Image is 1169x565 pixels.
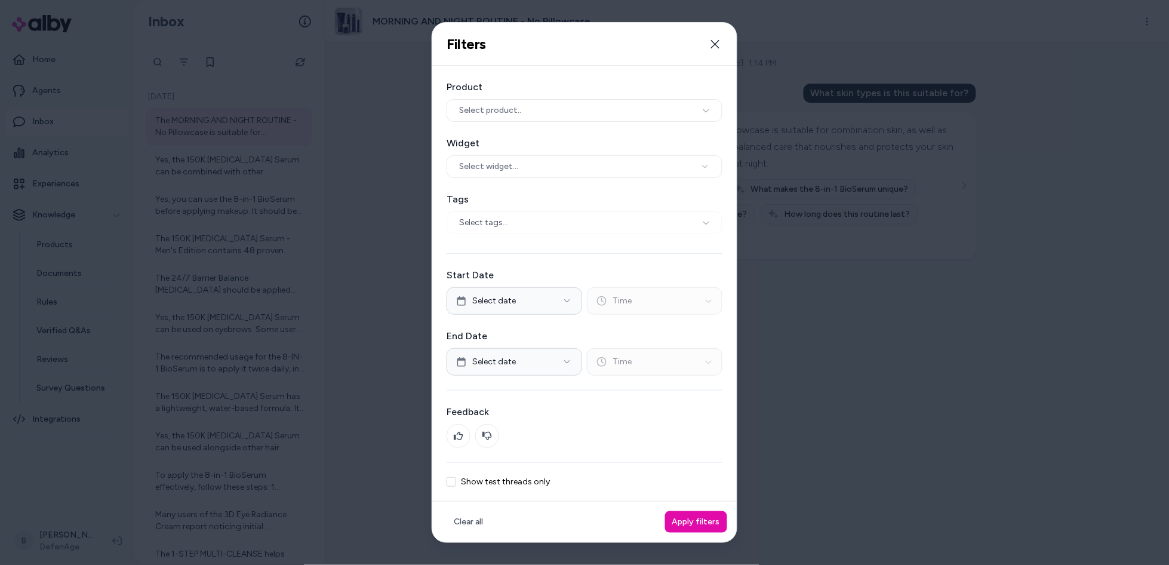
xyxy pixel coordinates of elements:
button: Select date [447,348,582,376]
div: Select tags... [447,211,722,234]
label: End Date [447,329,722,343]
h2: Filters [447,35,486,53]
label: Feedback [447,405,722,419]
label: Start Date [447,268,722,282]
button: Select date [447,287,582,315]
span: Select product.. [459,105,521,116]
button: Apply filters [665,511,727,533]
span: Select date [472,356,516,368]
label: Widget [447,136,722,151]
span: Select date [472,295,516,307]
label: Tags [447,192,722,207]
button: Select widget... [447,155,722,178]
label: Show test threads only [461,478,550,486]
button: Clear all [447,511,490,533]
label: Product [447,80,722,94]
